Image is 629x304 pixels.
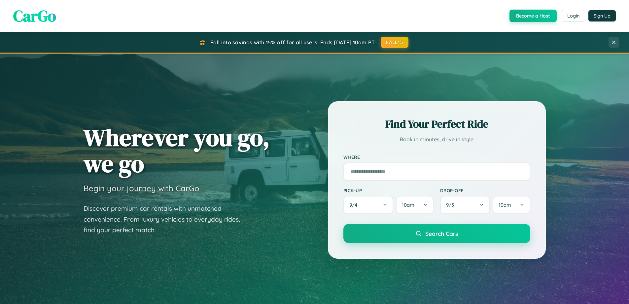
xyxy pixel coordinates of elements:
[210,39,376,46] span: Fall into savings with 15% off for all users! Ends [DATE] 10am PT.
[499,202,511,208] span: 10am
[343,154,530,160] label: Where
[343,188,434,193] label: Pick-up
[343,117,530,131] h2: Find Your Perfect Ride
[493,196,530,214] button: 10am
[425,230,458,237] span: Search Cars
[84,203,249,236] p: Discover premium car rentals with unmatched convenience. From luxury vehicles to everyday rides, ...
[446,202,457,208] span: 9 / 5
[509,10,557,22] button: Become a Host
[349,202,361,208] span: 9 / 4
[343,135,530,144] p: Book in minutes, drive in style
[343,196,394,214] button: 9/4
[440,196,490,214] button: 9/5
[381,37,408,48] button: FALL15
[13,5,56,27] span: CarGo
[402,202,414,208] span: 10am
[84,124,270,177] h1: Wherever you go, we go
[343,224,530,243] button: Search Cars
[396,196,433,214] button: 10am
[84,183,199,193] h3: Begin your journey with CarGo
[588,10,616,22] button: Sign Up
[440,188,530,193] label: Drop-off
[562,10,585,22] button: Login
